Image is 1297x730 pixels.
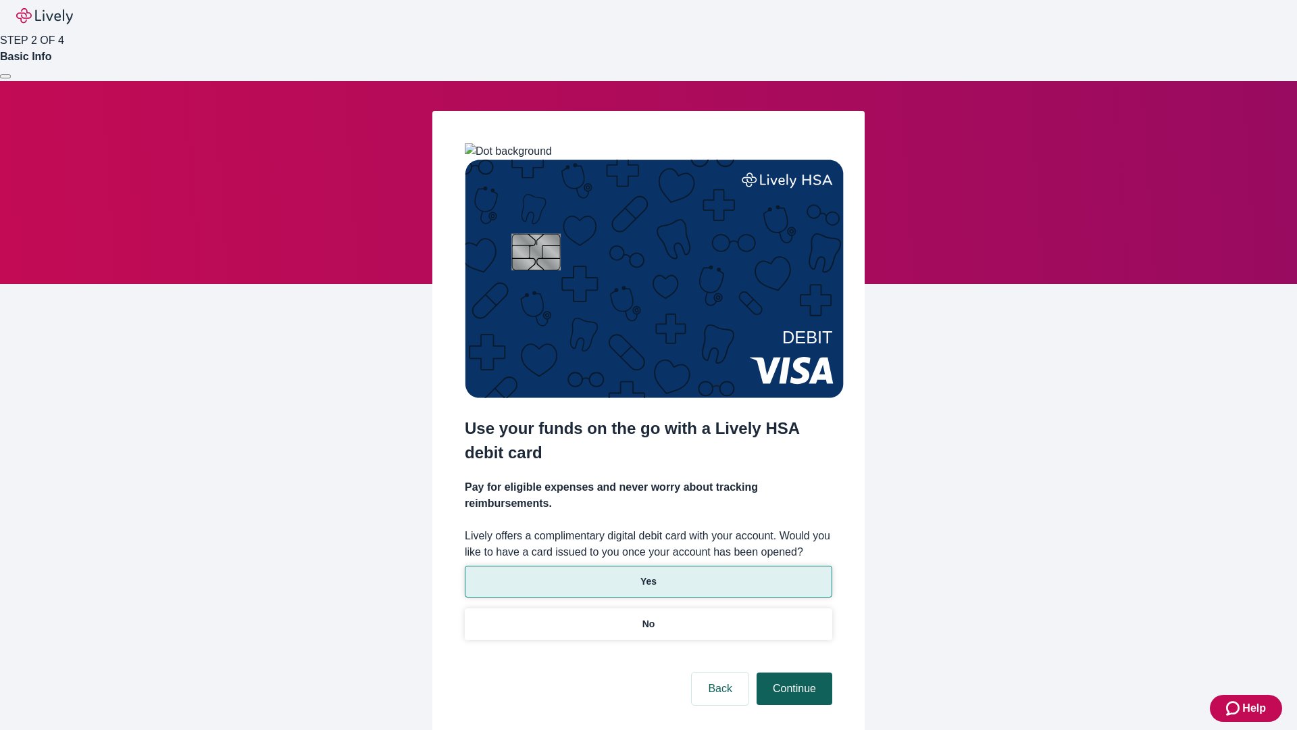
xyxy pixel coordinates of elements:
[465,566,832,598] button: Yes
[1226,700,1242,716] svg: Zendesk support icon
[465,416,832,465] h2: Use your funds on the go with a Lively HSA debit card
[1210,695,1282,722] button: Zendesk support iconHelp
[465,608,832,640] button: No
[640,575,657,589] p: Yes
[465,143,552,160] img: Dot background
[757,673,832,705] button: Continue
[465,160,844,398] img: Debit card
[16,8,73,24] img: Lively
[642,617,655,631] p: No
[692,673,748,705] button: Back
[465,528,832,560] label: Lively offers a complimentary digital debit card with your account. Would you like to have a card...
[465,479,832,512] h4: Pay for eligible expenses and never worry about tracking reimbursements.
[1242,700,1266,716] span: Help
